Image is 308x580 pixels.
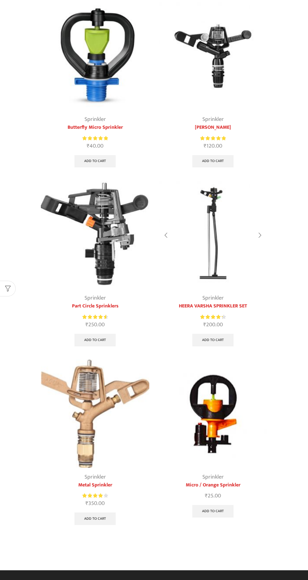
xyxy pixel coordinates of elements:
[82,314,106,320] span: Rated out of 5
[202,472,224,482] a: Sprinkler
[85,472,106,482] a: Sprinkler
[41,124,149,131] a: Butterfly Micro Sprinkler
[192,155,234,168] a: Add to cart: “Saras Sprinkler”
[41,302,149,310] a: Part Circle Sprinklers
[85,115,106,124] a: Sprinkler
[202,115,224,124] a: Sprinkler
[74,512,116,525] a: Add to cart: “Metal Sprinkler”
[74,155,116,168] a: Add to cart: “Butterfly Micro Sprinkler”
[202,293,224,303] a: Sprinkler
[41,2,149,110] img: Butterfly Micro Sprinkler
[203,320,206,329] span: ₹
[159,2,267,110] img: saras sprinkler
[203,320,223,329] bdi: 200.00
[85,320,105,329] bdi: 250.00
[159,302,267,310] a: HEERA VARSHA SPRINKLER SET
[192,505,234,518] a: Add to cart: “Micro / Orange Sprinkler”
[159,124,267,131] a: [PERSON_NAME]
[85,499,105,508] bdi: 350.00
[41,481,149,489] a: Metal Sprinkler
[87,141,103,151] bdi: 40.00
[74,334,116,346] a: Add to cart: “Part Circle Sprinklers”
[85,320,88,329] span: ₹
[41,360,149,468] img: Metal Sprinkler
[85,293,106,303] a: Sprinkler
[200,135,226,142] div: Rated 5.00 out of 5
[200,314,223,320] span: Rated out of 5
[204,141,206,151] span: ₹
[205,491,221,501] bdi: 25.00
[192,334,234,346] a: Add to cart: “HEERA VARSHA SPRINKLER SET”
[82,492,103,499] span: Rated out of 5
[82,314,108,320] div: Rated 4.67 out of 5
[159,181,267,289] img: Impact Mini Sprinkler
[82,135,108,142] div: Rated 5.00 out of 5
[85,499,88,508] span: ₹
[41,181,149,289] img: part circle sprinkler
[200,314,226,320] div: Rated 4.37 out of 5
[159,481,267,489] a: Micro / Orange Sprinkler
[205,491,208,501] span: ₹
[200,135,226,142] span: Rated out of 5
[159,360,267,468] img: Orange-Sprinkler
[82,492,108,499] div: Rated 4.00 out of 5
[204,141,222,151] bdi: 120.00
[82,135,108,142] span: Rated out of 5
[87,141,90,151] span: ₹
